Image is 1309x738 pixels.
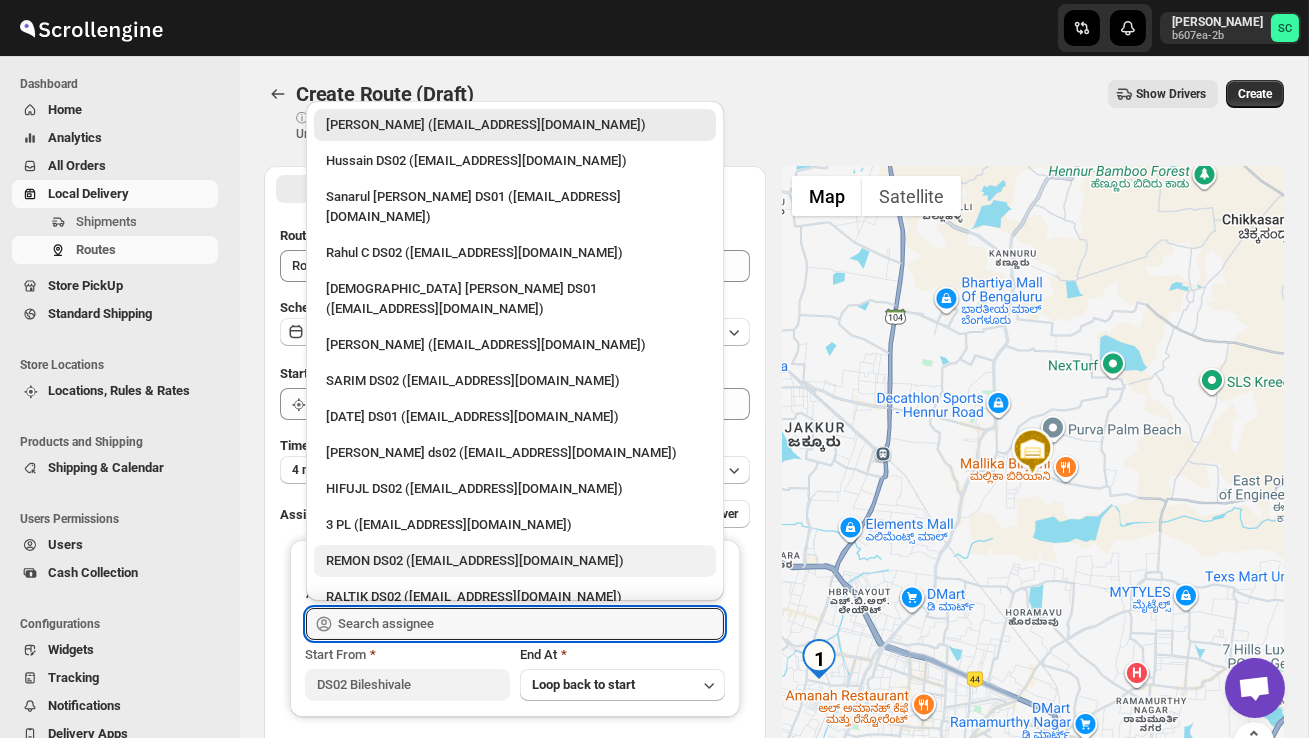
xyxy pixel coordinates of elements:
[326,443,704,463] div: [PERSON_NAME] ds02 ([EMAIL_ADDRESS][DOMAIN_NAME])
[306,469,724,505] li: HIFUJL DS02 (cepali9173@intady.com)
[48,102,82,117] span: Home
[12,152,218,180] button: All Orders
[276,175,513,203] button: All Route Options
[799,639,839,679] div: 1
[1108,80,1218,108] button: Show Drivers
[306,141,724,177] li: Hussain DS02 (jarav60351@abatido.com)
[76,242,116,257] span: Routes
[12,377,218,405] button: Locations, Rules & Rates
[20,434,226,450] span: Products and Shipping
[20,357,226,373] span: Store Locations
[12,236,218,264] button: Routes
[48,565,138,580] span: Cash Collection
[326,151,704,171] div: Hussain DS02 ([EMAIL_ADDRESS][DOMAIN_NAME])
[292,462,345,478] span: 4 minutes
[280,250,750,282] input: Eg: Bengaluru Route
[1271,14,1299,42] span: Sanjay chetri
[326,479,704,499] div: HIFUJL DS02 ([EMAIL_ADDRESS][DOMAIN_NAME])
[12,636,218,664] button: Widgets
[1172,30,1263,42] p: b607ea-2b
[306,433,724,469] li: Rashidul ds02 (vaseno4694@minduls.com)
[326,243,704,263] div: Rahul C DS02 ([EMAIL_ADDRESS][DOMAIN_NAME])
[20,76,226,92] span: Dashboard
[296,82,474,106] span: Create Route (Draft)
[48,642,94,657] span: Widgets
[306,177,724,233] li: Sanarul Haque DS01 (fefifag638@adosnan.com)
[532,677,635,692] span: Loop back to start
[326,279,704,319] div: [DEMOGRAPHIC_DATA] [PERSON_NAME] DS01 ([EMAIL_ADDRESS][DOMAIN_NAME])
[326,407,704,427] div: [DATE] DS01 ([EMAIL_ADDRESS][DOMAIN_NAME])
[326,371,704,391] div: SARIM DS02 ([EMAIL_ADDRESS][DOMAIN_NAME])
[20,511,226,527] span: Users Permissions
[306,397,724,433] li: Raja DS01 (gasecig398@owlny.com)
[48,306,152,321] span: Standard Shipping
[48,186,129,201] span: Local Delivery
[264,80,292,108] button: Routes
[12,664,218,692] button: Tracking
[280,318,750,346] button: [DATE]|Today
[326,187,704,227] div: Sanarul [PERSON_NAME] DS01 ([EMAIL_ADDRESS][DOMAIN_NAME])
[326,335,704,355] div: [PERSON_NAME] ([EMAIL_ADDRESS][DOMAIN_NAME])
[48,130,102,145] span: Analytics
[280,366,438,381] span: Start Location (Warehouse)
[280,300,360,315] span: Scheduled for
[1226,80,1284,108] button: Create
[1160,12,1301,44] button: User menu
[306,577,724,613] li: RALTIK DS02 (cecih54531@btcours.com)
[1136,86,1206,102] span: Show Drivers
[305,647,366,662] span: Start From
[48,698,121,713] span: Notifications
[12,559,218,587] button: Cash Collection
[296,110,611,142] p: ⓘ Shipments can also be added from Shipments menu Unrouted tab
[48,460,164,475] span: Shipping & Calendar
[280,507,334,522] span: Assign to
[48,158,106,173] span: All Orders
[1278,22,1292,35] text: SC
[12,208,218,236] button: Shipments
[12,96,218,124] button: Home
[306,233,724,269] li: Rahul C DS02 (rahul.chopra@home-run.co)
[1225,658,1285,718] div: Open chat
[326,587,704,607] div: RALTIK DS02 ([EMAIL_ADDRESS][DOMAIN_NAME])
[306,325,724,361] li: Vikas Rathod (lolegiy458@nalwan.com)
[12,692,218,720] button: Notifications
[306,361,724,397] li: SARIM DS02 (xititor414@owlny.com)
[520,669,725,701] button: Loop back to start
[1172,14,1263,30] p: [PERSON_NAME]
[280,438,361,453] span: Time Per Stop
[48,537,83,552] span: Users
[306,541,724,577] li: REMON DS02 (kesame7468@btcours.com)
[48,278,123,293] span: Store PickUp
[16,3,166,53] img: ScrollEngine
[306,269,724,325] li: Islam Laskar DS01 (vixib74172@ikowat.com)
[326,515,704,535] div: 3 PL ([EMAIL_ADDRESS][DOMAIN_NAME])
[48,383,190,398] span: Locations, Rules & Rates
[1238,86,1272,102] span: Create
[76,214,137,229] span: Shipments
[326,551,704,571] div: REMON DS02 ([EMAIL_ADDRESS][DOMAIN_NAME])
[12,531,218,559] button: Users
[520,645,725,665] div: End At
[338,608,724,640] input: Search assignee
[280,456,750,484] button: 4 minutes
[792,176,862,216] button: Show street map
[12,124,218,152] button: Analytics
[20,616,226,632] span: Configurations
[326,115,704,135] div: [PERSON_NAME] ([EMAIL_ADDRESS][DOMAIN_NAME])
[862,176,961,216] button: Show satellite imagery
[48,670,99,685] span: Tracking
[306,505,724,541] li: 3 PL (hello@home-run.co)
[306,109,724,141] li: Rahul Chopra (pukhraj@home-run.co)
[280,228,350,243] span: Route Name
[12,454,218,482] button: Shipping & Calendar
